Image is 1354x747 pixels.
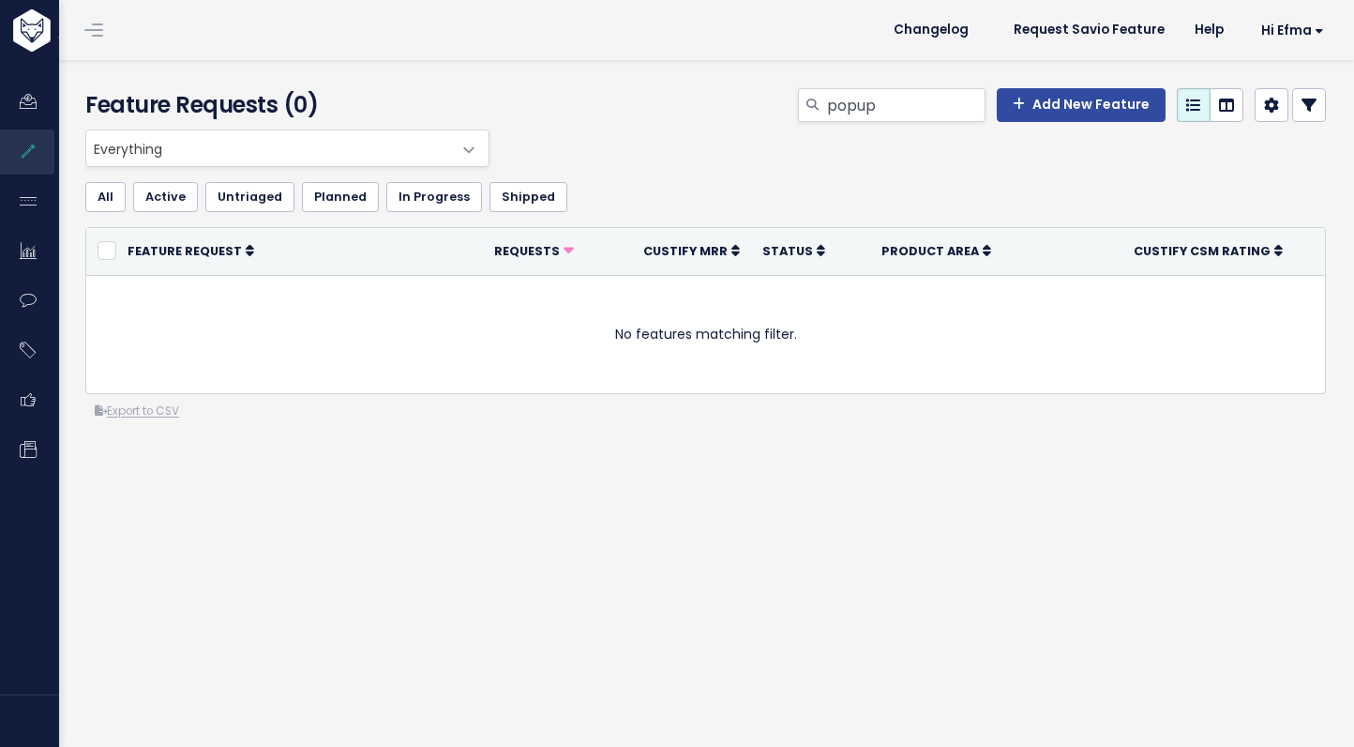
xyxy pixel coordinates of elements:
a: Feature Request [128,241,254,260]
span: Changelog [894,23,969,37]
a: Product Area [881,241,991,260]
span: Custify mrr [643,243,728,259]
span: Product Area [881,243,979,259]
input: Search features... [825,88,985,122]
span: Feature Request [128,243,242,259]
a: Requests [494,241,574,260]
a: In Progress [386,182,482,212]
span: Hi Efma [1261,23,1324,38]
a: Hi Efma [1239,16,1339,45]
td: No features matching filter. [86,275,1325,393]
img: logo-white.9d6f32f41409.svg [8,9,154,52]
a: Untriaged [205,182,294,212]
a: Export to CSV [95,404,179,419]
span: Everything [85,130,489,167]
a: Planned [302,182,379,212]
a: Custify csm rating [1134,241,1283,260]
a: All [85,182,126,212]
span: Requests [494,243,560,259]
a: Active [133,182,198,212]
a: Help [1180,16,1239,44]
span: Everything [86,130,451,166]
a: Request Savio Feature [999,16,1180,44]
ul: Filter feature requests [85,182,1326,212]
a: Custify mrr [643,241,740,260]
span: Custify csm rating [1134,243,1271,259]
a: Shipped [489,182,567,212]
span: Status [762,243,813,259]
h4: Feature Requests (0) [85,88,480,122]
a: Status [762,241,825,260]
a: Add New Feature [997,88,1166,122]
